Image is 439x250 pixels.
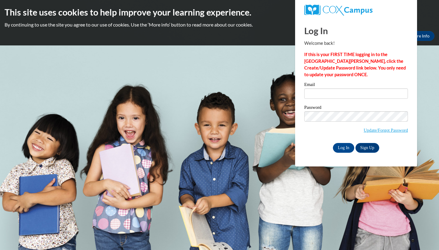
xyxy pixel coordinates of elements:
[304,40,408,47] p: Welcome back!
[304,82,408,88] label: Email
[355,143,379,153] a: Sign Up
[333,143,354,153] input: Log In
[364,128,408,133] a: Update/Forgot Password
[304,5,408,16] a: COX Campus
[304,105,408,111] label: Password
[304,24,408,37] h1: Log In
[406,31,434,41] a: More Info
[5,21,434,28] p: By continuing to use the site you agree to our use of cookies. Use the ‘More info’ button to read...
[304,5,373,16] img: COX Campus
[5,6,434,18] h2: This site uses cookies to help improve your learning experience.
[304,52,406,77] strong: If this is your FIRST TIME logging in to the [GEOGRAPHIC_DATA][PERSON_NAME], click the Create/Upd...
